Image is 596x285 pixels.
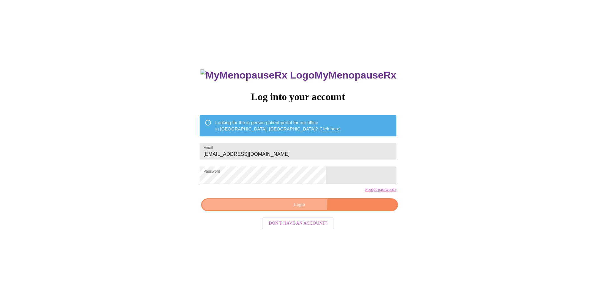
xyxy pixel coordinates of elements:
[208,201,390,209] span: Login
[215,117,341,135] div: Looking for the in person patient portal for our office in [GEOGRAPHIC_DATA], [GEOGRAPHIC_DATA]?
[269,220,327,227] span: Don't have an account?
[201,69,314,81] img: MyMenopauseRx Logo
[319,126,341,131] a: Click here!
[201,198,398,211] button: Login
[260,220,336,226] a: Don't have an account?
[262,217,334,230] button: Don't have an account?
[200,91,396,103] h3: Log into your account
[365,187,396,192] a: Forgot password?
[201,69,396,81] h3: MyMenopauseRx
